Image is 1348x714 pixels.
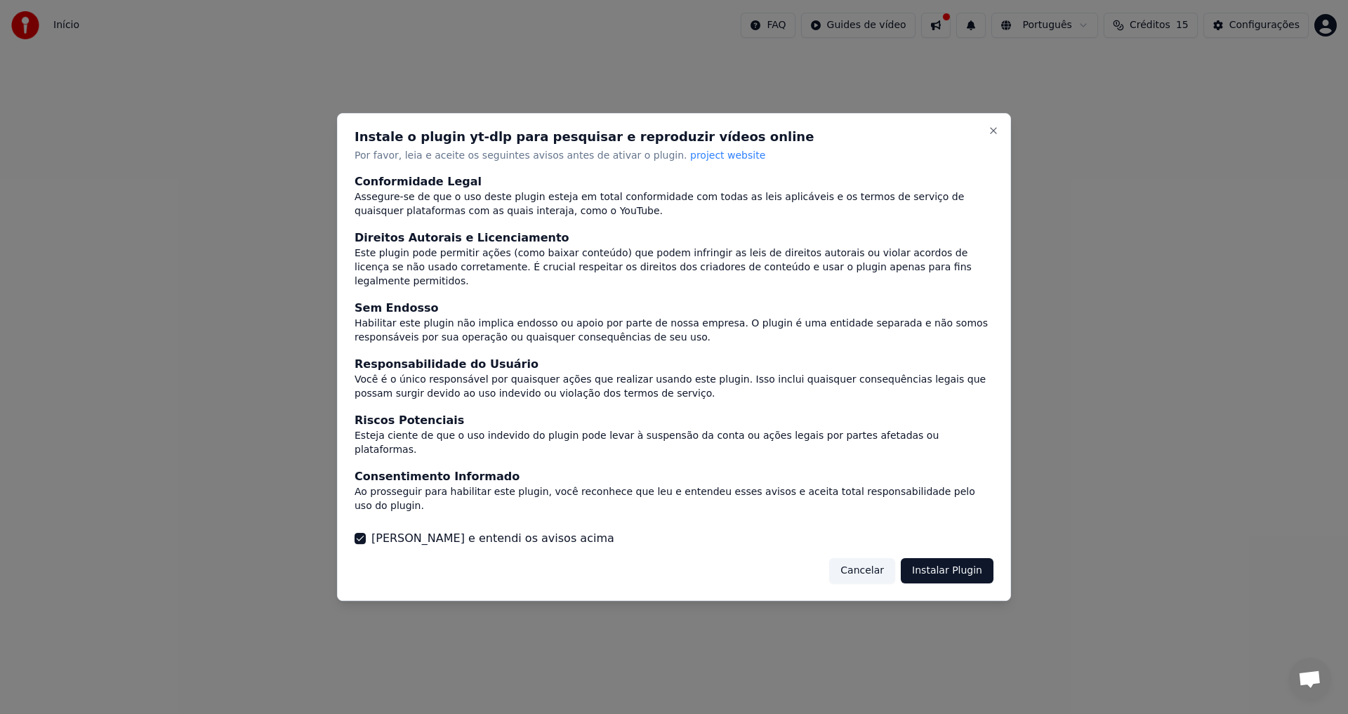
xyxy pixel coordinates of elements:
div: Riscos Potenciais [355,412,993,429]
p: Por favor, leia e aceite os seguintes avisos antes de ativar o plugin. [355,149,993,163]
span: project website [690,150,765,161]
div: Consentimento Informado [355,468,993,485]
div: Este plugin pode permitir ações (como baixar conteúdo) que podem infringir as leis de direitos au... [355,247,993,289]
div: Habilitar este plugin não implica endosso ou apoio por parte de nossa empresa. O plugin é uma ent... [355,317,993,345]
div: Direitos Autorais e Licenciamento [355,230,993,247]
div: Esteja ciente de que o uso indevido do plugin pode levar à suspensão da conta ou ações legais por... [355,429,993,457]
div: Sem Endosso [355,300,993,317]
div: Responsabilidade do Usuário [355,356,993,373]
button: Cancelar [829,558,895,583]
div: Conformidade Legal [355,174,993,191]
div: Assegure-se de que o uso deste plugin esteja em total conformidade com todas as leis aplicáveis e... [355,191,993,219]
div: Ao prosseguir para habilitar este plugin, você reconhece que leu e entendeu esses avisos e aceita... [355,485,993,513]
h2: Instale o plugin yt-dlp para pesquisar e reproduzir vídeos online [355,131,993,143]
div: Você é o único responsável por quaisquer ações que realizar usando este plugin. Isso inclui quais... [355,373,993,401]
button: Instalar Plugin [901,558,993,583]
label: [PERSON_NAME] e entendi os avisos acima [371,530,614,547]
